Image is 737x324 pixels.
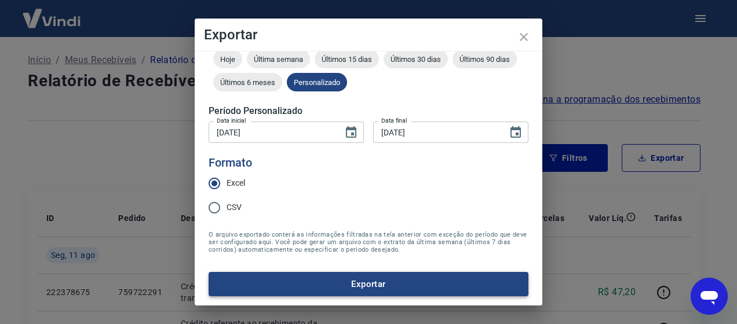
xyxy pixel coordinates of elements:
[315,55,379,64] span: Últimos 15 dias
[453,50,517,68] div: Últimos 90 dias
[381,116,407,125] label: Data final
[287,78,347,87] span: Personalizado
[453,55,517,64] span: Últimos 90 dias
[213,50,242,68] div: Hoje
[384,50,448,68] div: Últimos 30 dias
[209,105,528,117] h5: Período Personalizado
[213,55,242,64] span: Hoje
[213,73,282,91] div: Últimos 6 meses
[504,121,527,144] button: Choose date, selected date is 11 de ago de 2025
[691,278,728,315] iframe: Botão para abrir a janela de mensagens
[315,50,379,68] div: Últimos 15 dias
[217,116,246,125] label: Data inicial
[213,78,282,87] span: Últimos 6 meses
[209,122,335,143] input: DD/MM/YYYY
[204,28,533,42] h4: Exportar
[373,122,499,143] input: DD/MM/YYYY
[209,231,528,253] span: O arquivo exportado conterá as informações filtradas na tela anterior com exceção do período que ...
[340,121,363,144] button: Choose date, selected date is 9 de ago de 2025
[384,55,448,64] span: Últimos 30 dias
[247,55,310,64] span: Última semana
[510,23,538,51] button: close
[287,73,347,91] div: Personalizado
[227,201,242,213] span: CSV
[227,177,245,189] span: Excel
[209,154,252,171] legend: Formato
[209,272,528,296] button: Exportar
[247,50,310,68] div: Última semana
